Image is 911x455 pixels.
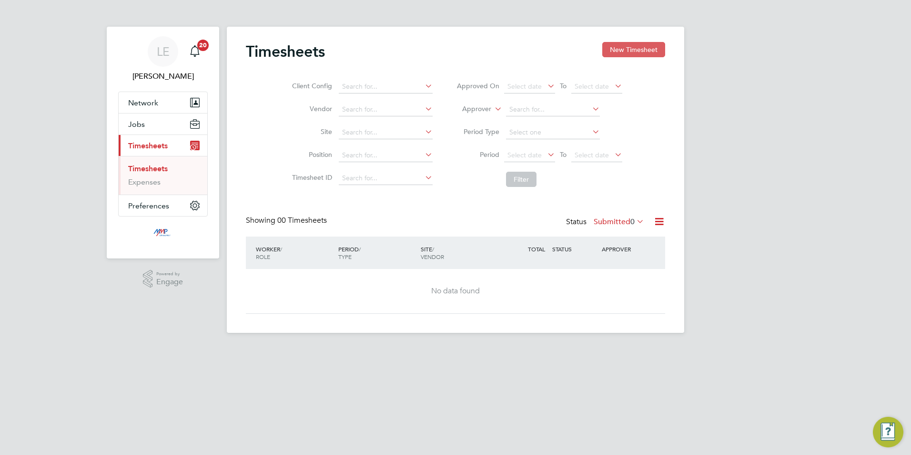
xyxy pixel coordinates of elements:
button: Filter [506,172,536,187]
input: Search for... [339,172,433,185]
span: 0 [630,217,635,227]
nav: Main navigation [107,27,219,259]
span: 20 [197,40,209,51]
img: mmpconsultancy-logo-retina.png [150,226,177,241]
button: Timesheets [119,135,207,156]
span: / [359,245,361,253]
input: Search for... [339,149,433,162]
label: Submitted [594,217,644,227]
input: Search for... [506,103,600,116]
a: Go to home page [118,226,208,241]
span: 00 Timesheets [277,216,327,225]
span: LE [157,45,170,58]
div: STATUS [550,240,599,258]
a: 20 [185,36,204,67]
a: Expenses [128,177,161,186]
label: Position [289,150,332,159]
span: Timesheets [128,141,168,150]
span: Preferences [128,201,169,210]
a: LE[PERSON_NAME] [118,36,208,82]
span: To [557,80,569,92]
span: ROLE [256,253,270,260]
span: Jobs [128,120,145,129]
label: Approver [448,104,491,114]
span: To [557,148,569,161]
input: Search for... [339,80,433,93]
label: Site [289,127,332,136]
div: PERIOD [336,240,418,265]
span: Libby Evans [118,71,208,82]
span: Powered by [156,270,183,278]
input: Select one [506,126,600,139]
label: Approved On [456,82,499,90]
span: Select date [575,151,609,159]
div: Status [566,216,646,229]
span: TOTAL [528,245,545,253]
span: TYPE [338,253,352,260]
input: Search for... [339,126,433,139]
span: Network [128,98,158,107]
span: / [432,245,434,253]
button: Jobs [119,114,207,134]
span: Engage [156,278,183,286]
button: Preferences [119,195,207,216]
button: Network [119,92,207,113]
div: Timesheets [119,156,207,195]
div: SITE [418,240,501,265]
span: Select date [575,82,609,91]
label: Period [456,150,499,159]
button: Engage Resource Center [873,417,903,447]
a: Timesheets [128,164,168,173]
div: APPROVER [599,240,649,258]
label: Timesheet ID [289,173,332,182]
span: VENDOR [421,253,444,260]
input: Search for... [339,103,433,116]
label: Period Type [456,127,499,136]
h2: Timesheets [246,42,325,61]
div: Showing [246,216,329,226]
span: Select date [507,151,542,159]
span: Select date [507,82,542,91]
div: No data found [255,286,656,296]
button: New Timesheet [602,42,665,57]
label: Vendor [289,104,332,113]
div: WORKER [253,240,336,265]
label: Client Config [289,82,332,90]
a: Powered byEngage [143,270,183,288]
span: / [280,245,282,253]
